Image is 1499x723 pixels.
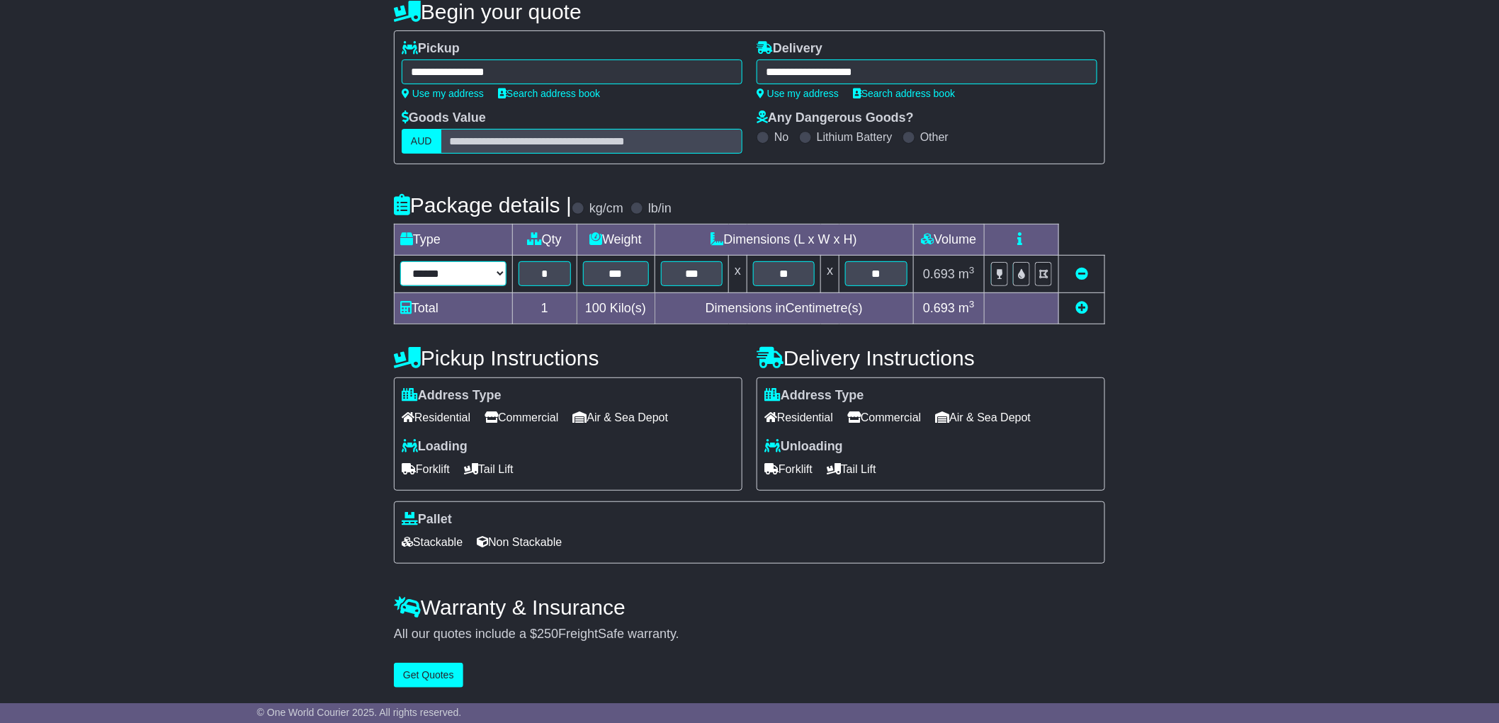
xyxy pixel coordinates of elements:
[969,299,975,309] sup: 3
[402,439,468,455] label: Loading
[402,406,470,428] span: Residential
[648,201,672,217] label: lb/in
[923,301,955,315] span: 0.693
[394,193,572,217] h4: Package details |
[402,531,463,553] span: Stackable
[969,265,975,275] sup: 3
[402,41,460,57] label: Pickup
[464,458,514,480] span: Tail Lift
[402,88,484,99] a: Use my address
[577,224,655,256] td: Weight
[585,301,606,315] span: 100
[655,292,913,324] td: Dimensions in Centimetre(s)
[537,627,558,641] span: 250
[774,130,788,144] label: No
[402,512,452,528] label: Pallet
[589,201,623,217] label: kg/cm
[827,458,876,480] span: Tail Lift
[1075,301,1088,315] a: Add new item
[394,663,463,688] button: Get Quotes
[513,292,577,324] td: 1
[764,388,864,404] label: Address Type
[655,224,913,256] td: Dimensions (L x W x H)
[394,627,1105,642] div: All our quotes include a $ FreightSafe warranty.
[920,130,949,144] label: Other
[394,596,1105,619] h4: Warranty & Insurance
[913,224,984,256] td: Volume
[485,406,558,428] span: Commercial
[936,406,1031,428] span: Air & Sea Depot
[757,346,1105,370] h4: Delivery Instructions
[847,406,921,428] span: Commercial
[402,129,441,154] label: AUD
[1075,267,1088,281] a: Remove this item
[853,88,955,99] a: Search address book
[764,406,833,428] span: Residential
[498,88,600,99] a: Search address book
[821,256,839,292] td: x
[477,531,562,553] span: Non Stackable
[958,301,975,315] span: m
[577,292,655,324] td: Kilo(s)
[764,439,843,455] label: Unloading
[958,267,975,281] span: m
[395,224,513,256] td: Type
[402,110,486,126] label: Goods Value
[395,292,513,324] td: Total
[257,707,462,718] span: © One World Courier 2025. All rights reserved.
[729,256,747,292] td: x
[923,267,955,281] span: 0.693
[394,346,742,370] h4: Pickup Instructions
[757,110,914,126] label: Any Dangerous Goods?
[402,458,450,480] span: Forklift
[817,130,893,144] label: Lithium Battery
[513,224,577,256] td: Qty
[757,88,839,99] a: Use my address
[764,458,813,480] span: Forklift
[757,41,822,57] label: Delivery
[402,388,502,404] label: Address Type
[573,406,669,428] span: Air & Sea Depot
